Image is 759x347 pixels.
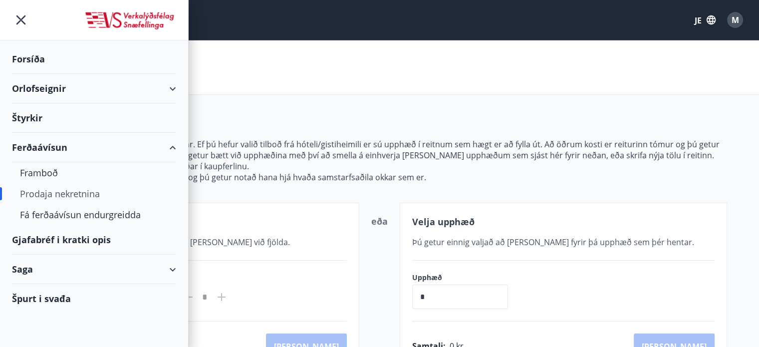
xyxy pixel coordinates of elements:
font: eða [371,215,388,227]
font: Fá ferðaávísun endurgreidda [20,209,141,221]
img: logotip_unije [84,11,176,31]
font: Mundu að ferðaávísunin rennur aldrei út og þú getur notað hana hjá hvaða samstarfsaðila okkar sem... [32,172,426,183]
font: Štyrkir [12,112,42,124]
font: Hér getur þú valjað upphæð ávísunarinnar. Ef þú hefur valið tilboð frá hóteli/gistiheimili er sú ... [32,139,720,161]
button: Jelovnik [12,11,30,29]
font: JE [695,15,702,26]
font: Gjafabréf i kratki opis [12,234,111,246]
font: Saga [12,263,33,275]
font: Ferðaávísun [12,141,67,153]
font: Velja upphæð [412,216,475,228]
font: Þú getur einnig valjað að [PERSON_NAME] fyrir þá upphæð sem þér hentar. [412,237,694,248]
font: M [732,14,739,25]
button: JE [689,10,721,29]
font: Upphæð [412,273,442,282]
font: Orlofseignir [12,82,66,94]
font: Forsíða [12,53,45,65]
font: Prodaja nekretnina [20,188,100,200]
font: Framboð [20,167,58,179]
font: Špurt i svađa [12,293,71,305]
button: M [723,8,747,32]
